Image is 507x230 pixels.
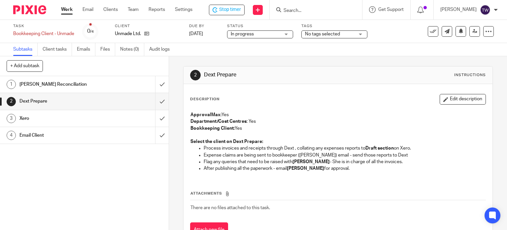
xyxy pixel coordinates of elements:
h1: Xero [19,114,106,123]
h1: [PERSON_NAME] Reconciliation [19,79,106,89]
h1: Dext Prepare [19,96,106,106]
a: Client tasks [43,43,72,56]
a: Team [128,6,139,13]
a: Emails [77,43,95,56]
label: Tags [301,23,367,29]
label: Client [115,23,181,29]
a: Email [83,6,93,13]
div: Instructions [454,72,486,78]
span: There are no files attached to this task. [190,206,270,210]
small: /4 [90,30,94,33]
p: Unmade Ltd. [115,30,141,37]
p: Expense claims are being sent to bookkeeper ([PERSON_NAME]) email - send those reports to Dext [204,152,486,159]
div: 2 [190,70,201,80]
img: svg%3E [480,5,490,15]
div: 3 [7,114,16,123]
div: 4 [7,131,16,140]
span: No tags selected [305,32,340,36]
h1: Dext Prepare [204,71,352,78]
a: Work [61,6,73,13]
h1: Email Client [19,130,106,140]
p: Description [190,97,220,102]
p: [PERSON_NAME] [440,6,477,13]
strong: ApprovalMax: [190,113,221,117]
span: [DATE] [189,31,203,36]
p: Process invoices and receipts through Dext , collating any expenses reports to on Xero. [204,145,486,152]
img: Pixie [13,5,46,14]
p: After publishing all the paperwork - email for approval. [204,165,486,172]
a: Settings [175,6,192,13]
label: Task [13,23,74,29]
label: Status [227,23,293,29]
a: Files [100,43,115,56]
span: Stop timer [219,6,241,13]
div: 0 [87,27,94,35]
label: Due by [189,23,219,29]
strong: Draft section [365,146,394,151]
div: 2 [7,97,16,106]
p: Yes [190,112,486,118]
p: Flag any queries that need to be raised with - She is in charge of all the invoices. [204,159,486,165]
strong: Select the client on Dext Prepare: [190,139,263,144]
a: Notes (0) [120,43,144,56]
p: : Yes [190,118,486,125]
a: Subtasks [13,43,38,56]
button: + Add subtask [7,60,43,71]
a: Reports [149,6,165,13]
a: Clients [103,6,118,13]
span: Attachments [190,192,222,195]
input: Search [283,8,342,14]
button: Edit description [440,94,486,105]
strong: [PERSON_NAME] [287,166,324,171]
strong: Bookkeeping Client: [190,126,235,131]
span: In progress [231,32,254,36]
div: 1 [7,80,16,89]
strong: [PERSON_NAME] [292,160,330,164]
div: Unmade Ltd. - Bookkeeping Client - Unmade [209,5,245,15]
strong: Department/Cost Centres [190,119,247,124]
p: Yes [190,125,486,132]
a: Audit logs [149,43,175,56]
div: Bookkeeping Client - Unmade [13,30,74,37]
span: Get Support [378,7,404,12]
